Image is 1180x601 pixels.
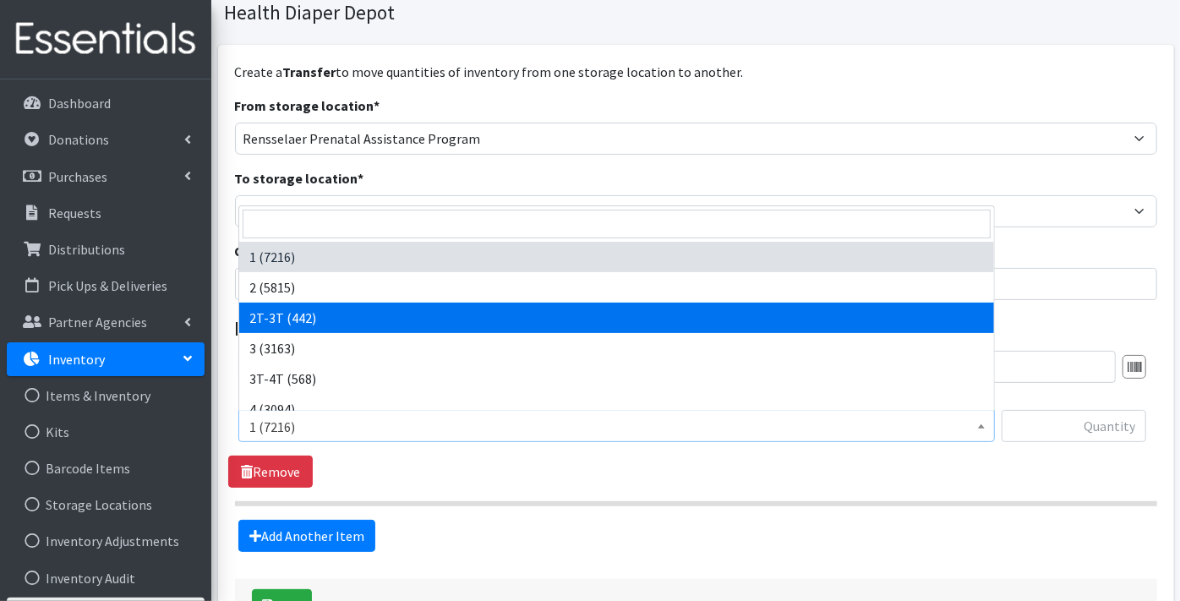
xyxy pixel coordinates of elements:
[235,241,297,261] label: Comment
[239,303,994,333] li: 2T-3T (442)
[7,451,205,485] a: Barcode Items
[239,363,994,394] li: 3T-4T (568)
[7,123,205,156] a: Donations
[48,241,125,258] p: Distributions
[7,305,205,339] a: Partner Agencies
[7,561,205,595] a: Inventory Audit
[48,131,109,148] p: Donations
[283,63,336,80] strong: Transfer
[239,394,994,424] li: 4 (3094)
[235,168,364,188] label: To storage location
[48,351,105,368] p: Inventory
[235,96,380,116] label: From storage location
[239,333,994,363] li: 3 (3163)
[7,524,205,558] a: Inventory Adjustments
[7,196,205,230] a: Requests
[374,97,380,114] abbr: required
[238,520,375,552] a: Add Another Item
[48,205,101,221] p: Requests
[358,170,364,187] abbr: required
[7,379,205,413] a: Items & Inventory
[235,62,1157,82] p: Create a to move quantities of inventory from one storage location to another.
[239,242,994,272] li: 1 (7216)
[249,415,984,439] span: 1 (7216)
[7,488,205,522] a: Storage Locations
[48,314,147,331] p: Partner Agencies
[48,168,107,185] p: Purchases
[239,272,994,303] li: 2 (5815)
[7,342,205,376] a: Inventory
[235,314,1157,344] legend: Items in this transfer
[48,277,167,294] p: Pick Ups & Deliveries
[7,86,205,120] a: Dashboard
[7,415,205,449] a: Kits
[7,11,205,68] img: HumanEssentials
[7,269,205,303] a: Pick Ups & Deliveries
[7,160,205,194] a: Purchases
[228,456,313,488] a: Remove
[1002,410,1146,442] input: Quantity
[48,95,111,112] p: Dashboard
[7,232,205,266] a: Distributions
[238,410,995,442] span: 1 (7216)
